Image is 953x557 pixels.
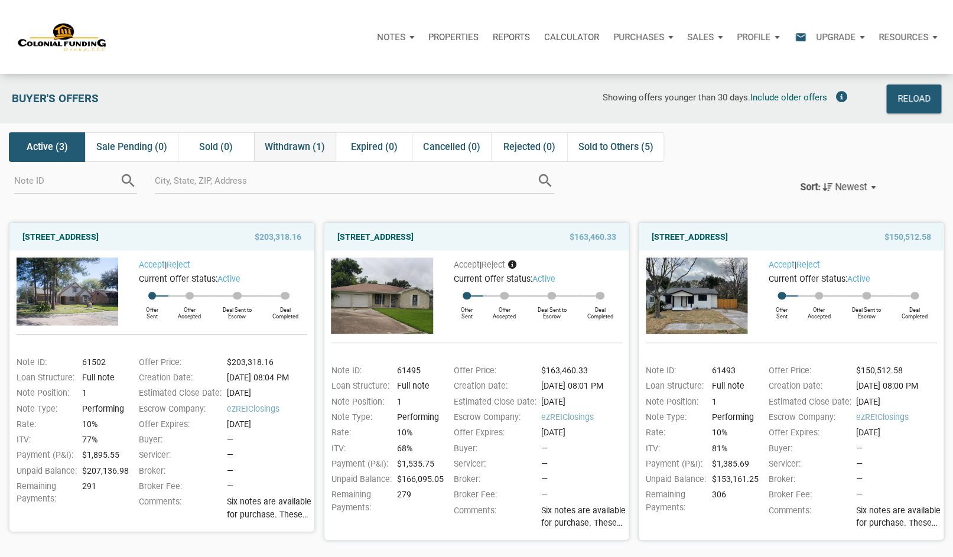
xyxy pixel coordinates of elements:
div: Loan Structure: [11,372,79,384]
div: Rate: [11,418,79,431]
a: Accept [768,260,794,269]
div: 1 [393,396,439,408]
button: Resources [871,19,944,55]
div: — [856,473,942,486]
div: — [226,465,313,477]
div: [DATE] 08:04 PM [223,372,313,384]
button: email [786,19,809,55]
div: Note ID: [11,356,79,369]
span: ezREIClosings [856,411,942,424]
span: Six notes are available for purchase. These were shared earlier [DATE], and four were reviewed on... [541,504,627,530]
div: Offer Sent [451,299,483,320]
span: active [217,274,240,284]
div: Deal Completed [578,299,622,320]
span: ezREIClosings [541,411,627,424]
div: Creation Date: [762,380,852,392]
div: 10% [79,418,124,431]
a: Reject [796,260,819,269]
a: Accept [139,260,165,269]
div: Note Type: [640,411,708,424]
p: Profile [737,32,770,43]
div: Payment (P&I): [11,449,79,461]
div: 61493 [708,364,753,377]
span: — [856,490,863,499]
a: Reject [167,260,190,269]
span: Showing offers younger than 30 days. [603,92,750,103]
span: $203,318.16 [255,230,301,244]
div: [DATE] [223,387,313,399]
img: 574463 [646,258,747,334]
i: search [536,172,554,190]
span: | [454,260,505,269]
div: Offer Expires: [133,418,223,431]
div: Unpaid Balance: [11,465,79,477]
div: — [856,442,942,455]
div: Active (3) [9,132,85,162]
span: Current Offer Status: [454,274,532,284]
span: Active (3) [27,140,68,154]
div: Full note [708,380,753,392]
div: Note Position: [11,387,79,399]
div: Buyer: [762,442,852,455]
div: Escrow Company: [762,411,852,424]
a: [STREET_ADDRESS] [652,230,728,244]
div: — [541,473,627,486]
div: $150,512.58 [853,364,942,377]
div: Deal Completed [264,299,307,320]
div: Offer Price: [133,356,223,369]
div: Offer Expires: [762,426,852,439]
div: Deal Sent to Escrow [211,299,264,320]
div: Sort: [800,181,821,193]
div: [DATE] [853,426,942,439]
p: Reports [493,32,530,43]
div: Note Position: [640,396,708,408]
div: 61495 [393,364,439,377]
a: Notes [370,19,421,55]
a: Sales [680,19,730,55]
div: Performing [708,411,753,424]
div: — [541,458,627,470]
div: Payment (P&I): [640,458,708,470]
div: — [856,458,942,470]
div: $163,460.33 [538,364,627,377]
span: $150,512.58 [884,230,931,244]
span: Newest [835,181,867,193]
input: Note ID [14,167,119,194]
div: Creation Date: [448,380,538,392]
div: Offer Sent [136,299,168,320]
div: ITV: [325,442,393,455]
div: ITV: [11,434,79,446]
span: Sold to Others (5) [578,140,653,154]
div: 81% [708,442,753,455]
div: Cancelled (0) [412,132,490,162]
div: Reload [897,90,930,107]
div: Broker Fee: [133,480,223,493]
div: Broker Fee: [762,488,852,501]
div: Rejected (0) [491,132,567,162]
img: 583015 [17,258,118,325]
div: Loan Structure: [325,380,393,392]
div: Comments: [762,504,852,533]
div: [DATE] [223,418,313,431]
div: Full note [393,380,439,392]
p: Calculator [544,32,599,43]
input: City, State, ZIP, Address [155,167,536,194]
div: $207,136.98 [79,465,124,477]
div: — [226,434,313,446]
a: Calculator [537,19,606,55]
div: Offer Sent [765,299,798,320]
div: Sold (0) [178,132,254,162]
span: Six notes are available for purchase. These were shared earlier [DATE], and four were reviewed on... [856,504,942,530]
a: Upgrade [809,19,871,55]
div: Offer Expires: [448,426,538,439]
span: Rejected (0) [503,140,555,154]
span: Current Offer Status: [768,274,847,284]
div: Payment (P&I): [325,458,393,470]
span: active [532,274,555,284]
div: Comments: [133,496,223,525]
div: Broker Fee: [448,488,538,501]
span: $163,460.33 [570,230,616,244]
p: Resources [879,32,928,43]
span: active [847,274,870,284]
